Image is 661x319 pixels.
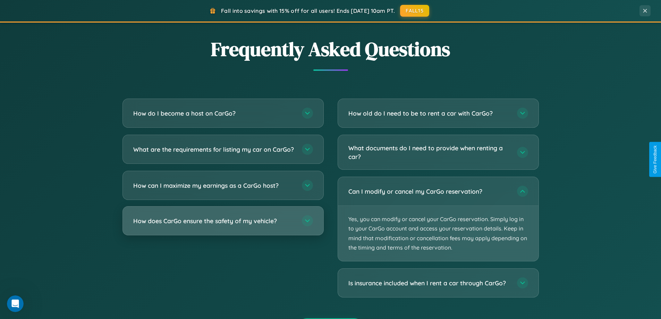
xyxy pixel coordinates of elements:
h3: How can I maximize my earnings as a CarGo host? [133,181,295,190]
button: FALL15 [400,5,429,17]
div: Give Feedback [653,145,658,174]
h3: What are the requirements for listing my car on CarGo? [133,145,295,154]
span: Fall into savings with 15% off for all users! Ends [DATE] 10am PT. [221,7,395,14]
h2: Frequently Asked Questions [122,36,539,62]
iframe: Intercom live chat [7,295,24,312]
h3: Can I modify or cancel my CarGo reservation? [348,187,510,196]
h3: What documents do I need to provide when renting a car? [348,144,510,161]
h3: How do I become a host on CarGo? [133,109,295,118]
h3: Is insurance included when I rent a car through CarGo? [348,279,510,287]
h3: How does CarGo ensure the safety of my vehicle? [133,217,295,225]
p: Yes, you can modify or cancel your CarGo reservation. Simply log in to your CarGo account and acc... [338,206,539,261]
h3: How old do I need to be to rent a car with CarGo? [348,109,510,118]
